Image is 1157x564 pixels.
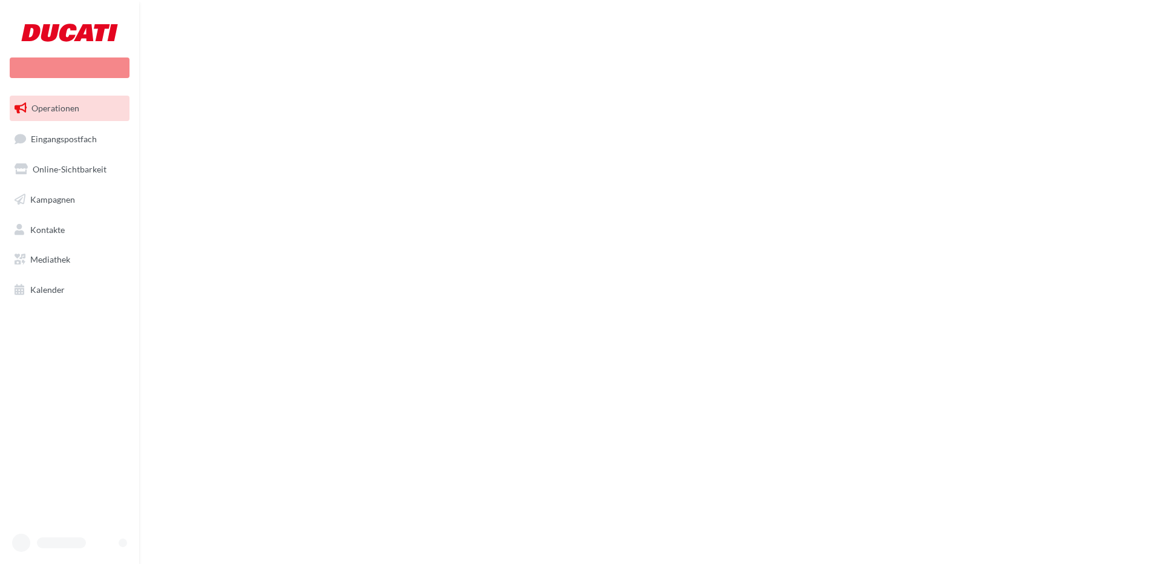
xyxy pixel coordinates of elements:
a: Eingangspostfach [7,126,132,152]
span: Kampagnen [30,194,75,205]
a: Kontakte [7,217,132,243]
span: Kalender [30,284,65,295]
div: Neue Kampagne [10,57,129,78]
a: Operationen [7,96,132,121]
a: Kalender [7,277,132,303]
a: Mediathek [7,247,132,272]
a: Online-Sichtbarkeit [7,157,132,182]
span: Eingangspostfach [31,133,97,143]
span: Kontakte [30,224,65,234]
span: Operationen [31,103,79,113]
span: Online-Sichtbarkeit [33,164,107,174]
a: Kampagnen [7,187,132,212]
span: Mediathek [30,254,70,264]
